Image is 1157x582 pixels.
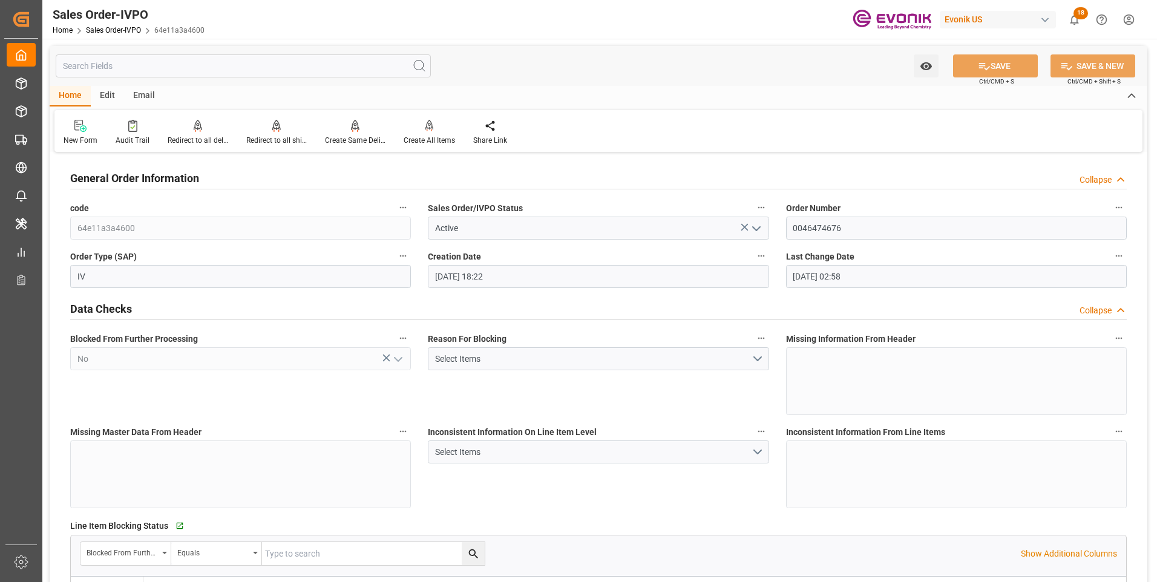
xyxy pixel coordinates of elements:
[428,250,481,263] span: Creation Date
[462,542,485,565] button: search button
[1111,248,1127,264] button: Last Change Date
[1111,423,1127,439] button: Inconsistent Information From Line Items
[435,446,752,459] div: Select Items
[753,248,769,264] button: Creation Date
[246,135,307,146] div: Redirect to all shipments
[1021,548,1117,560] p: Show Additional Columns
[428,333,506,345] span: Reason For Blocking
[80,542,171,565] button: open menu
[914,54,939,77] button: open menu
[428,426,597,439] span: Inconsistent Information On Line Item Level
[325,135,385,146] div: Create Same Delivery Date
[50,86,91,106] div: Home
[404,135,455,146] div: Create All Items
[428,440,769,463] button: open menu
[64,135,97,146] div: New Form
[428,202,523,215] span: Sales Order/IVPO Status
[116,135,149,146] div: Audit Trail
[262,542,485,565] input: Type to search
[70,301,132,317] h2: Data Checks
[1080,174,1112,186] div: Collapse
[940,11,1056,28] div: Evonik US
[87,544,158,558] div: Blocked From Further Processing
[1067,77,1121,86] span: Ctrl/CMD + Shift + S
[1111,330,1127,346] button: Missing Information From Header
[70,170,199,186] h2: General Order Information
[1061,6,1088,33] button: show 18 new notifications
[786,265,1127,288] input: DD.MM.YYYY HH:MM
[70,333,198,345] span: Blocked From Further Processing
[177,544,249,558] div: Equals
[1050,54,1135,77] button: SAVE & NEW
[940,8,1061,31] button: Evonik US
[786,250,854,263] span: Last Change Date
[1080,304,1112,317] div: Collapse
[428,265,769,288] input: DD.MM.YYYY HH:MM
[979,77,1014,86] span: Ctrl/CMD + S
[395,200,411,215] button: code
[853,9,931,30] img: Evonik-brand-mark-Deep-Purple-RGB.jpeg_1700498283.jpeg
[124,86,164,106] div: Email
[753,200,769,215] button: Sales Order/IVPO Status
[395,248,411,264] button: Order Type (SAP)
[70,202,89,215] span: code
[91,86,124,106] div: Edit
[171,542,262,565] button: open menu
[428,347,769,370] button: open menu
[746,219,764,238] button: open menu
[395,330,411,346] button: Blocked From Further Processing
[1088,6,1115,33] button: Help Center
[435,353,752,365] div: Select Items
[86,26,141,34] a: Sales Order-IVPO
[70,250,137,263] span: Order Type (SAP)
[786,426,945,439] span: Inconsistent Information From Line Items
[753,330,769,346] button: Reason For Blocking
[53,26,73,34] a: Home
[395,423,411,439] button: Missing Master Data From Header
[168,135,228,146] div: Redirect to all deliveries
[1073,7,1088,19] span: 18
[388,350,407,368] button: open menu
[70,426,202,439] span: Missing Master Data From Header
[786,333,916,345] span: Missing Information From Header
[53,5,205,24] div: Sales Order-IVPO
[953,54,1038,77] button: SAVE
[786,202,841,215] span: Order Number
[1111,200,1127,215] button: Order Number
[56,54,431,77] input: Search Fields
[70,520,168,532] span: Line Item Blocking Status
[753,423,769,439] button: Inconsistent Information On Line Item Level
[473,135,507,146] div: Share Link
